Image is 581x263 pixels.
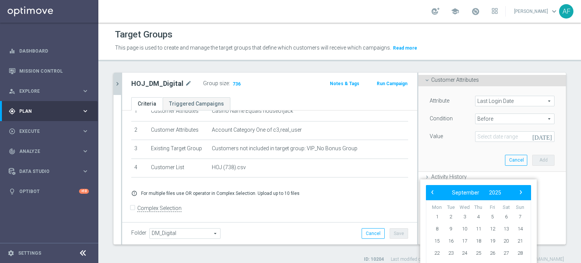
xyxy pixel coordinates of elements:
div: play_circle_outline Execute keyboard_arrow_right [8,128,89,134]
label: Folder [131,230,146,236]
th: weekday [513,204,527,211]
span: 16 [445,235,457,247]
span: 5 [486,211,499,223]
button: Data Studio keyboard_arrow_right [8,168,89,174]
i: keyboard_arrow_right [82,168,89,175]
span: 17 [458,235,471,247]
span: Data Studio [19,169,82,174]
i: person_search [9,88,16,95]
td: 4 [131,159,148,177]
i: track_changes [9,148,16,155]
div: Mission Control [9,61,89,81]
lable: Attribute [430,98,449,104]
span: 24 [458,247,471,259]
span: 12 [486,223,499,235]
th: weekday [485,204,499,211]
i: keyboard_arrow_right [82,107,89,115]
span: Explore [19,89,82,93]
span: 19 [486,235,499,247]
button: equalizer Dashboard [8,48,89,54]
p: For multiple files use OR operator in Complex Selection. Upload up to 10 files [141,190,300,196]
label: Complex Selection [137,205,182,212]
button: Cancel [362,228,385,239]
span: 23 [445,247,457,259]
span: Plan [19,109,82,114]
button: Save [390,228,408,239]
i: settings [8,250,14,257]
i: gps_fixed [9,108,16,115]
i: keyboard_arrow_right [82,87,89,95]
bs-datepicker-navigation-view: ​ ​ ​ [428,188,525,198]
div: +10 [79,189,89,194]
label: Value [430,133,443,140]
h1: Target Groups [115,29,172,40]
td: Customer Attributes [148,121,209,140]
span: 2 [445,211,457,223]
button: ‹ [428,188,438,198]
div: AF [559,4,573,19]
th: weekday [472,204,486,211]
span: 1 [431,211,443,223]
button: lightbulb Optibot +10 [8,188,89,195]
a: Mission Control [19,61,89,81]
button: › [516,188,525,198]
span: 6 [500,211,512,223]
button: Cancel [505,155,527,165]
i: play_circle_outline [9,128,16,135]
span: 736 [232,81,241,88]
lable: Condition [430,115,453,121]
span: 14 [514,223,526,235]
i: [DATE] [532,131,555,140]
span: Execute [19,129,82,134]
span: 25 [472,247,485,259]
span: 22 [431,247,443,259]
span: 4 [472,211,485,223]
span: 11 [472,223,485,235]
i: mode_edit [185,79,192,88]
a: Settings [18,251,41,255]
span: 18 [472,235,485,247]
button: September [447,188,484,198]
span: school [451,7,459,16]
th: weekday [430,204,444,211]
span: 20 [500,235,512,247]
td: 2 [131,121,148,140]
button: Run Campaign [376,79,408,88]
i: chevron_right [114,80,121,87]
a: [PERSON_NAME]keyboard_arrow_down [513,6,559,17]
td: 1 [131,102,148,121]
span: Casino Name Equals houseofjack [212,108,293,114]
button: Mission Control [8,68,89,74]
i: equalizer [9,48,16,54]
i: keyboard_arrow_right [82,148,89,155]
td: Existing Target Group [148,140,209,159]
button: person_search Explore keyboard_arrow_right [8,88,89,94]
span: Analyze [19,149,82,154]
span: 10 [458,223,471,235]
div: Data Studio [9,168,82,175]
button: chevron_right [113,73,121,95]
button: track_changes Analyze keyboard_arrow_right [8,148,89,154]
div: Execute [9,128,82,135]
span: Customer Attributes [431,77,479,83]
a: Criteria [131,97,163,110]
button: Read more [392,44,418,52]
th: weekday [444,204,458,211]
span: 27 [500,247,512,259]
span: 28 [514,247,526,259]
label: ID: 10204 [364,256,384,263]
span: › [516,187,526,197]
label: Group size [203,80,229,87]
td: 3 [131,140,148,159]
div: Analyze [9,148,82,155]
span: 2025 [489,190,501,196]
span: 13 [500,223,512,235]
span: 15 [431,235,443,247]
th: weekday [458,204,472,211]
span: 21 [514,235,526,247]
